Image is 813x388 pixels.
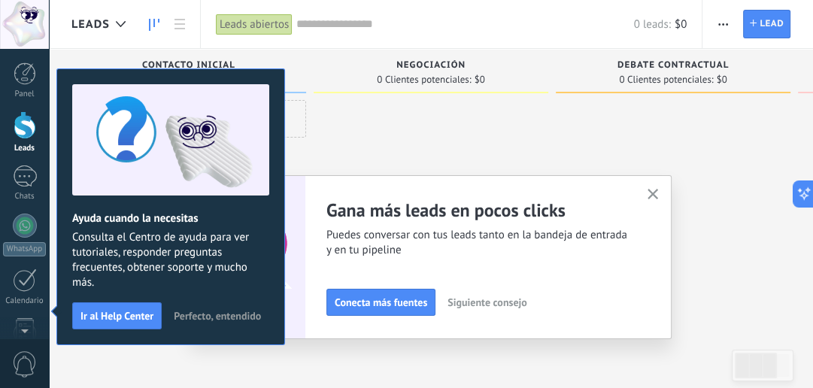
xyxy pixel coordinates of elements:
[71,17,110,32] span: Leads
[326,228,629,258] span: Puedes conversar con tus leads tanto en la bandeja de entrada y en tu pipeline
[717,75,727,84] span: $0
[3,144,47,153] div: Leads
[216,14,293,35] div: Leads abiertos
[3,242,46,256] div: WhatsApp
[712,10,734,38] button: Más
[335,297,427,308] span: Conecta más fuentes
[72,211,269,226] h2: Ayuda cuando la necesitas
[617,60,729,71] span: Debate contractual
[167,10,193,39] a: Lista
[3,192,47,202] div: Chats
[396,60,466,71] span: Negociación
[377,75,471,84] span: 0 Clientes potenciales:
[760,11,784,38] span: Lead
[743,10,790,38] a: Lead
[142,60,235,71] span: Contacto inicial
[167,305,268,327] button: Perfecto, entendido
[634,17,671,32] span: 0 leads:
[441,291,533,314] button: Siguiente consejo
[3,89,47,99] div: Panel
[475,75,485,84] span: $0
[72,302,162,329] button: Ir al Help Center
[80,311,153,321] span: Ir al Help Center
[675,17,687,32] span: $0
[619,75,713,84] span: 0 Clientes potenciales:
[3,296,47,306] div: Calendario
[326,289,435,316] button: Conecta más fuentes
[563,60,783,73] div: Debate contractual
[321,60,541,73] div: Negociación
[141,10,167,39] a: Leads
[79,60,299,73] div: Contacto inicial
[326,199,629,222] h2: Gana más leads en pocos clicks
[174,311,261,321] span: Perfecto, entendido
[447,297,526,308] span: Siguiente consejo
[72,230,269,290] span: Consulta el Centro de ayuda para ver tutoriales, responder preguntas frecuentes, obtener soporte ...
